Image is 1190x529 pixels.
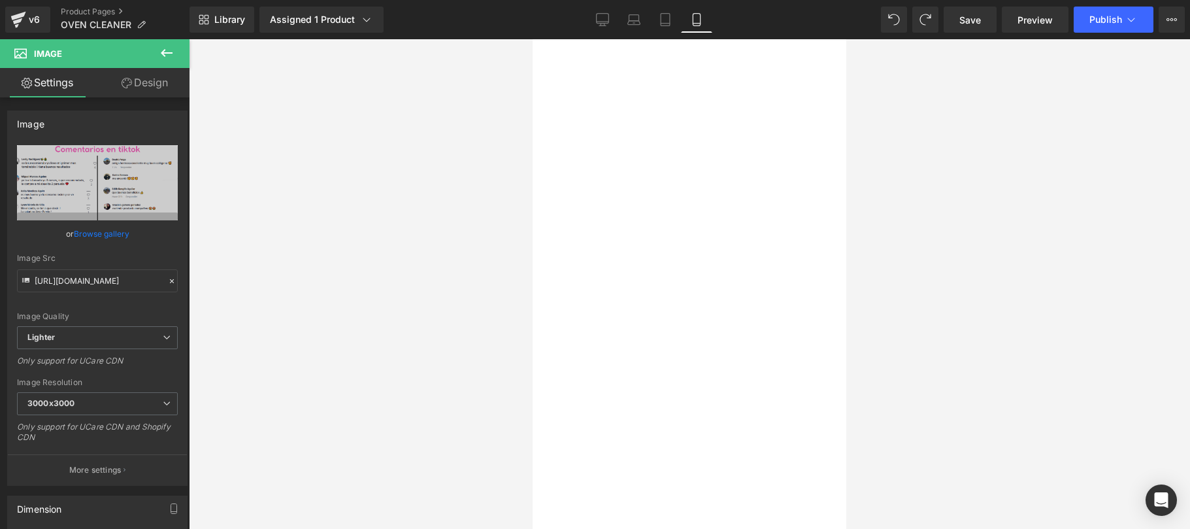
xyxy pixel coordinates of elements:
[17,269,178,292] input: Link
[1074,7,1153,33] button: Publish
[26,11,42,28] div: v6
[959,13,981,27] span: Save
[17,378,178,387] div: Image Resolution
[214,14,245,26] span: Library
[881,7,907,33] button: Undo
[681,7,712,33] a: Mobile
[8,454,187,485] button: More settings
[34,48,62,59] span: Image
[27,398,74,408] b: 3000x3000
[1146,485,1177,516] div: Open Intercom Messenger
[5,7,50,33] a: v6
[17,422,178,451] div: Only support for UCare CDN and Shopify CDN
[27,332,55,342] b: Lighter
[1089,14,1122,25] span: Publish
[61,20,131,30] span: OVEN CLEANER
[17,254,178,263] div: Image Src
[190,7,254,33] a: New Library
[61,7,190,17] a: Product Pages
[17,356,178,375] div: Only support for UCare CDN
[1017,13,1053,27] span: Preview
[270,13,373,26] div: Assigned 1 Product
[587,7,618,33] a: Desktop
[912,7,938,33] button: Redo
[650,7,681,33] a: Tablet
[69,464,122,476] p: More settings
[1159,7,1185,33] button: More
[17,227,178,241] div: or
[17,496,62,515] div: Dimension
[1002,7,1068,33] a: Preview
[97,68,192,97] a: Design
[74,222,129,245] a: Browse gallery
[17,111,44,129] div: Image
[618,7,650,33] a: Laptop
[17,312,178,321] div: Image Quality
